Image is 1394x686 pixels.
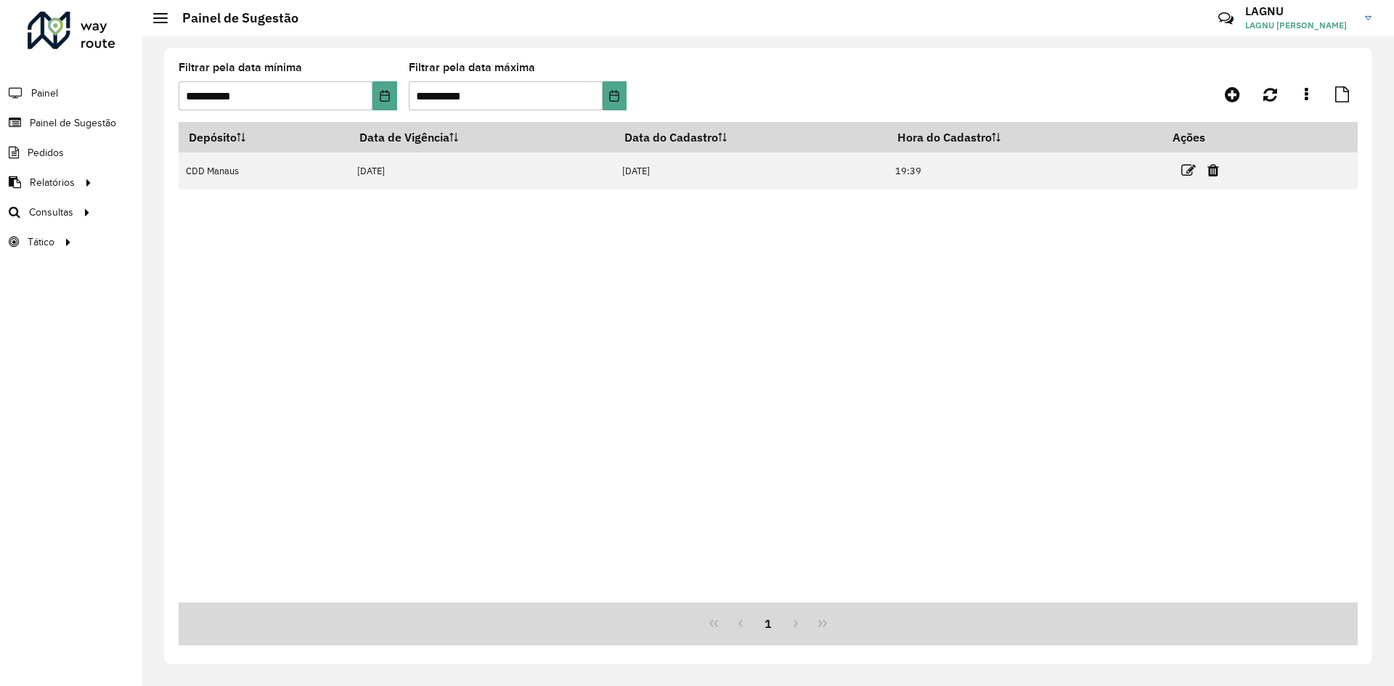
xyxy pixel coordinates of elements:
[28,234,54,250] span: Tático
[179,122,349,152] th: Depósito
[179,59,302,76] label: Filtrar pela data mínima
[1245,4,1354,18] h3: LAGNU
[1245,19,1354,32] span: LAGNU [PERSON_NAME]
[29,205,73,220] span: Consultas
[30,115,116,131] span: Painel de Sugestão
[31,86,58,101] span: Painel
[603,81,627,110] button: Choose Date
[1162,122,1250,152] th: Ações
[349,122,614,152] th: Data de Vigência
[168,10,298,26] h2: Painel de Sugestão
[1210,3,1242,34] a: Contato Rápido
[179,152,349,189] td: CDD Manaus
[372,81,396,110] button: Choose Date
[409,59,535,76] label: Filtrar pela data máxima
[614,122,887,152] th: Data do Cadastro
[754,610,782,637] button: 1
[30,175,75,190] span: Relatórios
[887,152,1162,189] td: 19:39
[614,152,887,189] td: [DATE]
[887,122,1162,152] th: Hora do Cadastro
[28,145,64,160] span: Pedidos
[349,152,614,189] td: [DATE]
[1181,160,1196,180] a: Editar
[1207,160,1219,180] a: Excluir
